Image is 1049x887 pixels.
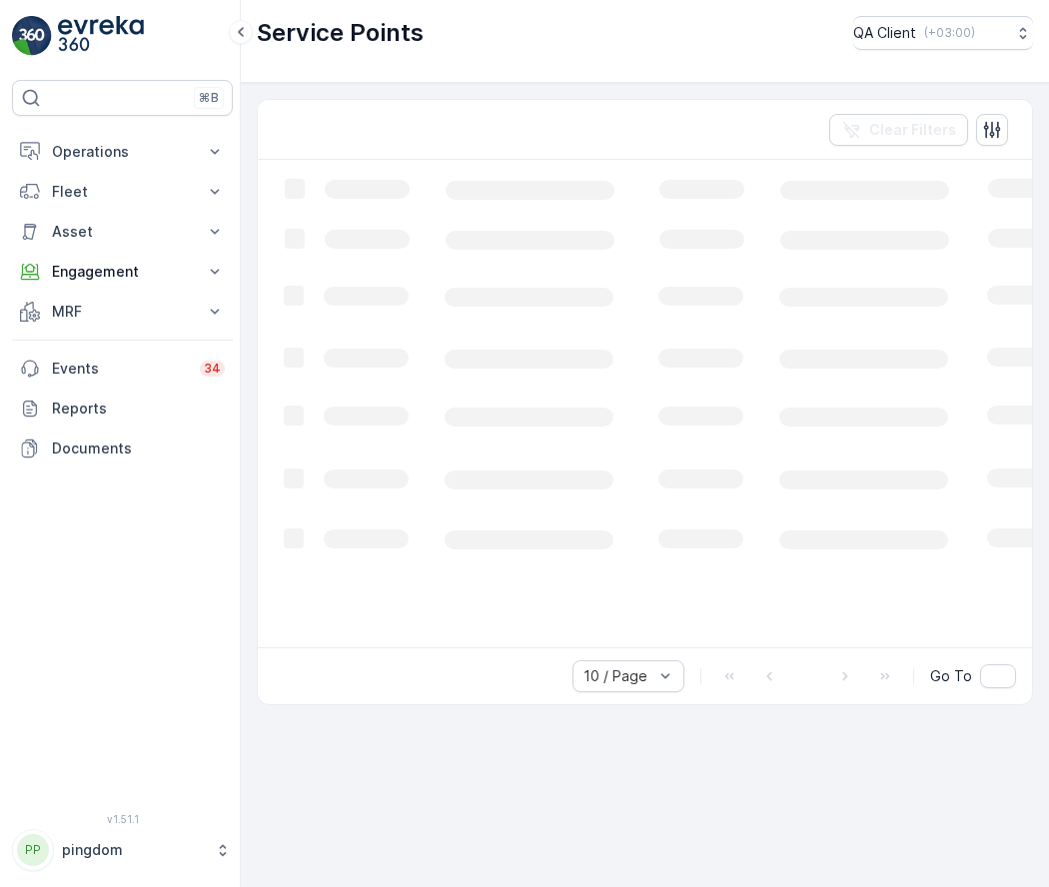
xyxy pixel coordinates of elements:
button: Asset [12,212,233,252]
button: Clear Filters [829,114,968,146]
button: Operations [12,132,233,172]
p: MRF [52,302,193,322]
p: Documents [52,439,225,458]
p: QA Client [853,23,916,43]
div: PP [17,834,49,866]
p: pingdom [62,840,205,860]
button: Engagement [12,252,233,292]
a: Reports [12,389,233,429]
p: Fleet [52,182,193,202]
button: Fleet [12,172,233,212]
img: logo [12,16,52,56]
p: ⌘B [199,90,219,106]
p: Clear Filters [869,120,956,140]
p: 34 [204,361,221,377]
button: PPpingdom [12,829,233,871]
img: logo_light-DOdMpM7g.png [58,16,144,56]
p: Engagement [52,262,193,282]
p: Reports [52,399,225,419]
span: Go To [930,666,972,686]
p: Events [52,359,188,379]
p: ( +03:00 ) [924,25,975,41]
p: Service Points [257,17,424,49]
span: v 1.51.1 [12,813,233,825]
a: Events34 [12,349,233,389]
p: Asset [52,222,193,242]
a: Documents [12,429,233,468]
button: MRF [12,292,233,332]
button: QA Client(+03:00) [853,16,1033,50]
p: Operations [52,142,193,162]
